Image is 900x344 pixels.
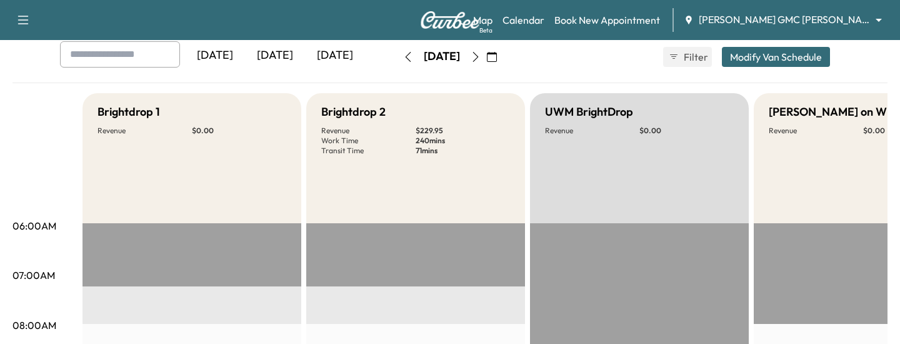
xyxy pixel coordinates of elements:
button: Modify Van Schedule [722,47,830,67]
p: Revenue [97,126,192,136]
a: MapBeta [473,13,492,28]
span: [PERSON_NAME] GMC [PERSON_NAME] [699,13,870,27]
div: [DATE] [424,49,460,64]
a: Calendar [502,13,544,28]
p: Revenue [545,126,639,136]
p: 08:00AM [12,318,56,333]
p: Revenue [769,126,863,136]
p: $ 229.95 [416,126,510,136]
h5: Brightdrop 1 [97,103,160,121]
p: 240 mins [416,136,510,146]
p: $ 0.00 [192,126,286,136]
span: Filter [684,49,706,64]
img: Curbee Logo [420,11,480,29]
p: Revenue [321,126,416,136]
button: Filter [663,47,712,67]
p: 07:00AM [12,268,55,283]
p: 71 mins [416,146,510,156]
p: $ 0.00 [639,126,734,136]
a: Book New Appointment [554,13,660,28]
p: Work Time [321,136,416,146]
h5: UWM BrightDrop [545,103,633,121]
div: [DATE] [245,41,305,70]
div: Beta [479,26,492,35]
div: [DATE] [185,41,245,70]
p: 06:00AM [12,218,56,233]
p: Transit Time [321,146,416,156]
h5: Brightdrop 2 [321,103,386,121]
div: [DATE] [305,41,365,70]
